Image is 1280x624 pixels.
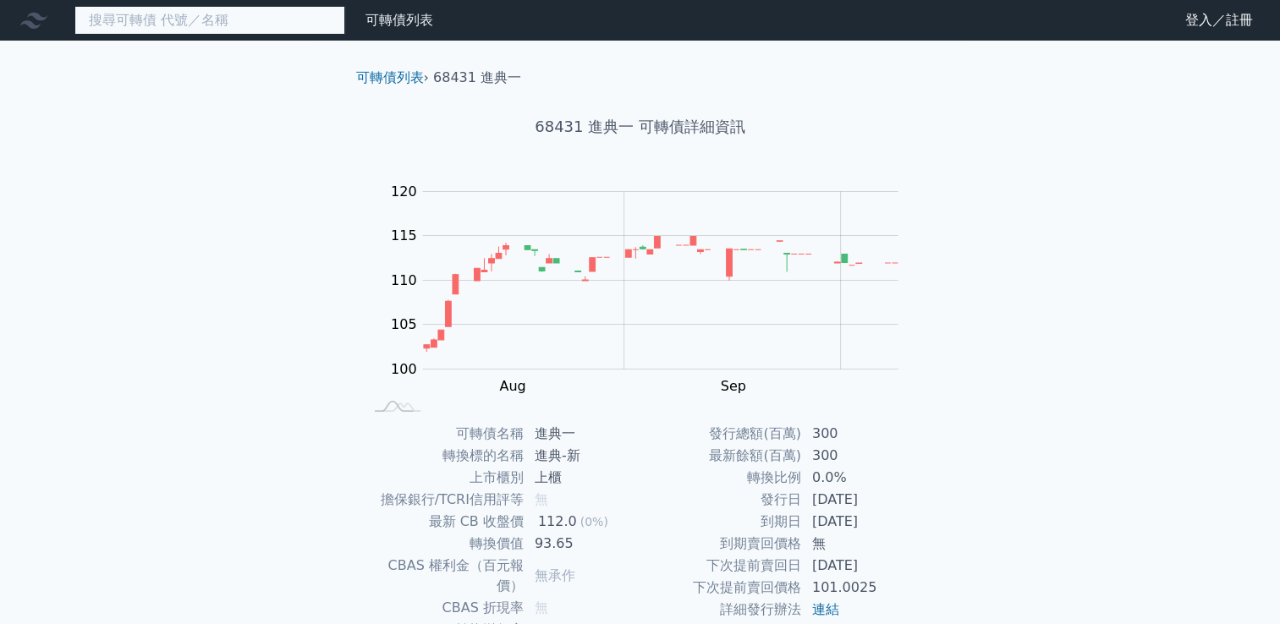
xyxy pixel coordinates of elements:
[721,378,746,394] tspan: Sep
[640,577,802,599] td: 下次提前賣回價格
[363,467,525,489] td: 上市櫃別
[812,601,839,617] a: 連結
[535,567,575,583] span: 無承作
[363,597,525,619] td: CBAS 折現率
[535,599,548,616] span: 無
[525,533,640,555] td: 93.65
[363,445,525,467] td: 轉換標的名稱
[363,423,525,445] td: 可轉債名稱
[580,515,608,528] span: (0%)
[525,467,640,489] td: 上櫃
[1172,7,1266,34] a: 登入／註冊
[535,512,580,532] div: 112.0
[74,6,345,35] input: 搜尋可轉債 代號／名稱
[640,533,802,555] td: 到期賣回價格
[802,489,918,511] td: [DATE]
[356,69,424,85] a: 可轉債列表
[640,599,802,621] td: 詳細發行辦法
[363,533,525,555] td: 轉換價值
[391,227,417,244] tspan: 115
[802,467,918,489] td: 0.0%
[363,555,525,597] td: CBAS 權利金（百元報價）
[802,577,918,599] td: 101.0025
[802,555,918,577] td: [DATE]
[343,115,938,139] h1: 68431 進典一 可轉債詳細資訊
[640,467,802,489] td: 轉換比例
[802,423,918,445] td: 300
[365,12,433,28] a: 可轉債列表
[433,68,521,88] li: 68431 進典一
[640,445,802,467] td: 最新餘額(百萬)
[363,489,525,511] td: 擔保銀行/TCRI信用評等
[802,533,918,555] td: 無
[391,361,417,377] tspan: 100
[535,491,548,507] span: 無
[640,555,802,577] td: 下次提前賣回日
[391,183,417,200] tspan: 120
[640,489,802,511] td: 發行日
[363,511,525,533] td: 最新 CB 收盤價
[525,423,640,445] td: 進典一
[802,511,918,533] td: [DATE]
[640,511,802,533] td: 到期日
[391,272,417,288] tspan: 110
[802,445,918,467] td: 300
[525,445,640,467] td: 進典-新
[391,316,417,332] tspan: 105
[640,423,802,445] td: 發行總額(百萬)
[382,183,923,394] g: Chart
[499,378,525,394] tspan: Aug
[356,68,429,88] li: ›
